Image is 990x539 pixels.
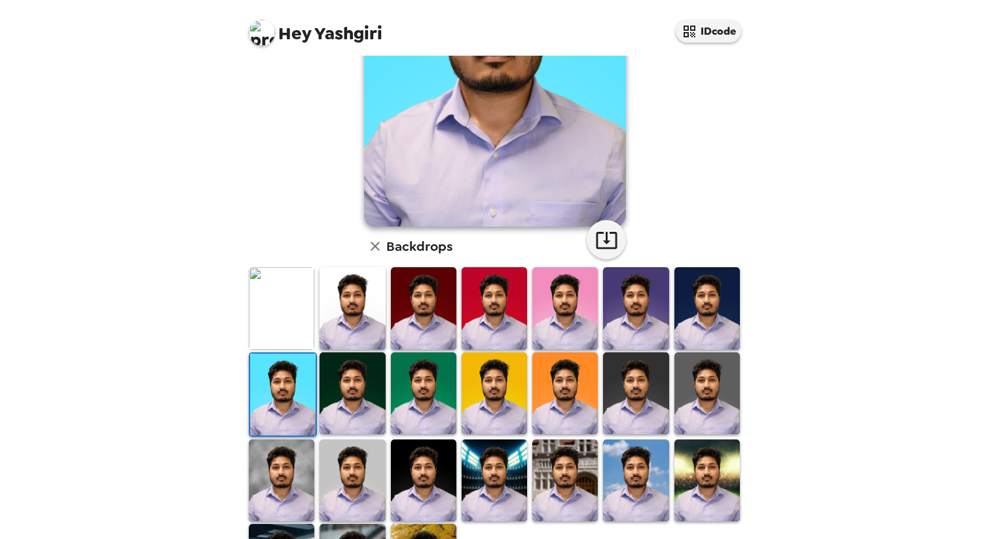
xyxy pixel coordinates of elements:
[249,13,382,43] span: Yashgiri
[386,236,452,257] h6: Backdrops
[249,20,275,46] img: profile pic
[676,20,741,43] button: IDcode
[278,22,311,45] span: Hey
[249,267,314,349] img: Original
